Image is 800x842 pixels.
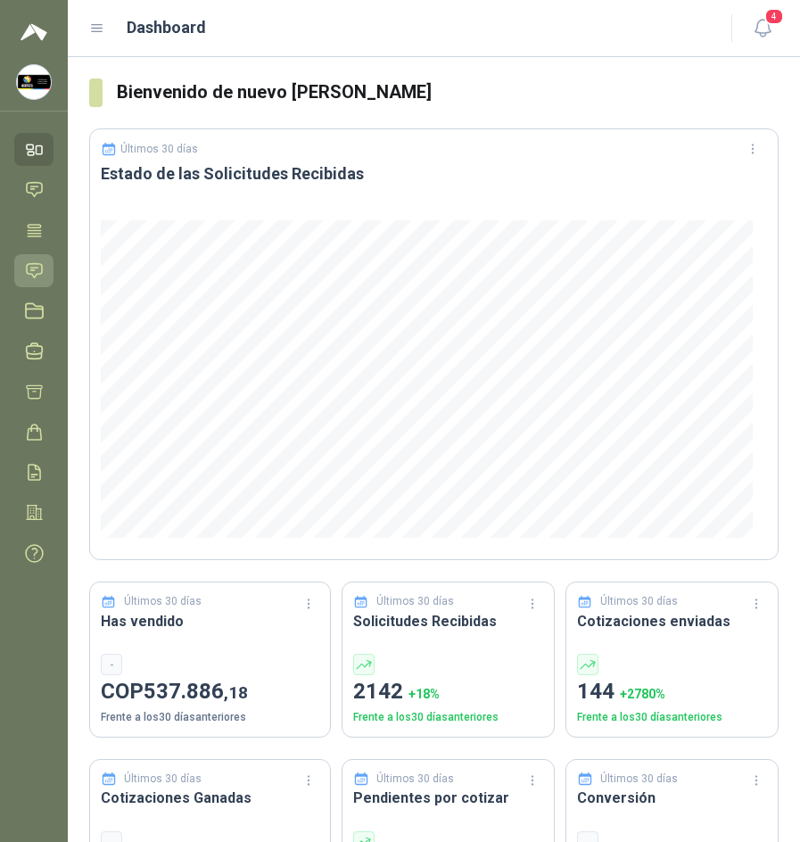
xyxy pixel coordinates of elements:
[101,610,319,632] h3: Has vendido
[376,593,454,610] p: Últimos 30 días
[120,143,198,155] p: Últimos 30 días
[224,682,248,703] span: ,18
[600,771,678,788] p: Últimos 30 días
[577,787,767,809] h3: Conversión
[124,593,202,610] p: Últimos 30 días
[577,675,767,709] p: 144
[577,709,767,726] p: Frente a los 30 días anteriores
[764,8,784,25] span: 4
[376,771,454,788] p: Últimos 30 días
[353,709,543,726] p: Frente a los 30 días anteriores
[408,687,440,701] span: + 18 %
[101,163,767,185] h3: Estado de las Solicitudes Recibidas
[600,593,678,610] p: Últimos 30 días
[620,687,665,701] span: + 2780 %
[124,771,202,788] p: Últimos 30 días
[746,12,779,45] button: 4
[101,654,122,675] div: -
[101,709,319,726] p: Frente a los 30 días anteriores
[21,21,47,43] img: Logo peakr
[353,610,543,632] h3: Solicitudes Recibidas
[577,610,767,632] h3: Cotizaciones enviadas
[353,675,543,709] p: 2142
[17,65,51,99] img: Company Logo
[117,78,779,106] h3: Bienvenido de nuevo [PERSON_NAME]
[144,679,248,704] span: 537.886
[101,675,319,709] p: COP
[353,787,543,809] h3: Pendientes por cotizar
[127,15,206,40] h1: Dashboard
[101,787,319,809] h3: Cotizaciones Ganadas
